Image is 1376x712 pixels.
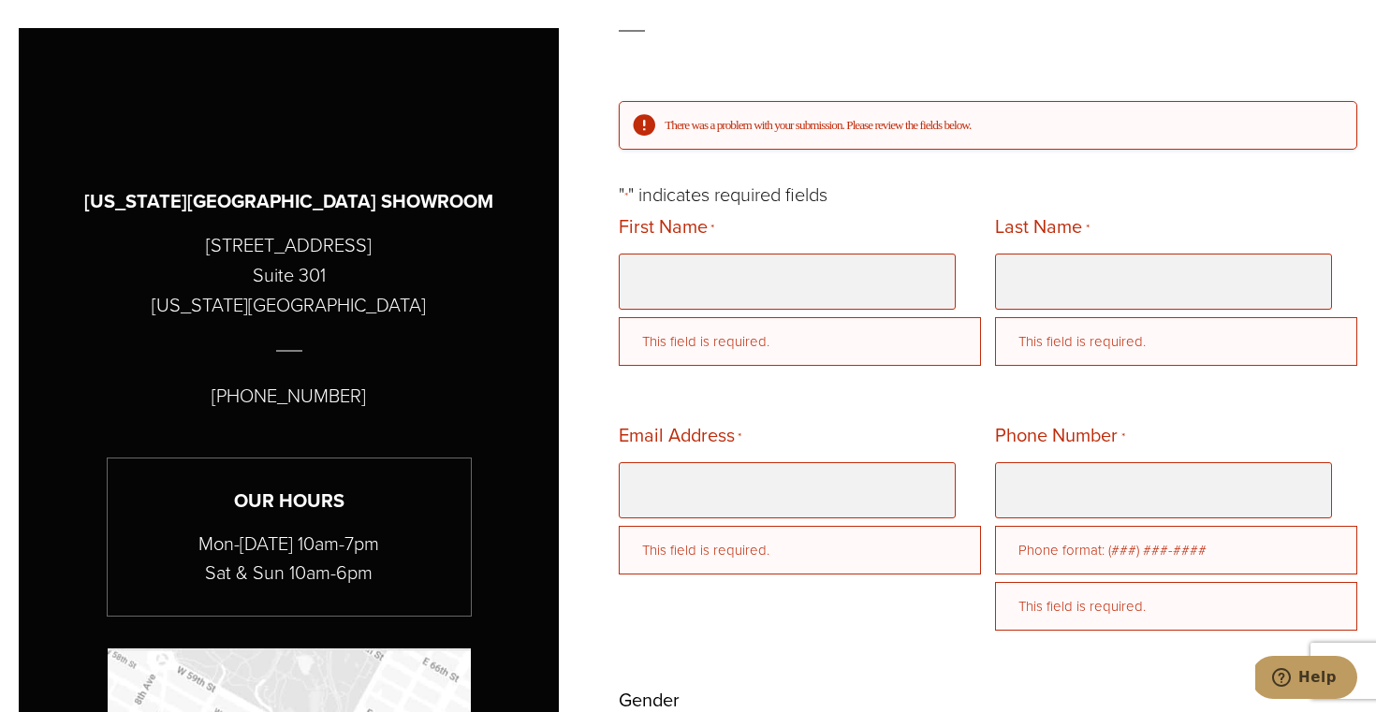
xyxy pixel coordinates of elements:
div: This field is required. [619,526,981,574]
div: This field is required. [619,317,981,366]
h3: [US_STATE][GEOGRAPHIC_DATA] SHOWROOM [84,187,493,216]
label: Email Address [619,418,741,455]
p: [PHONE_NUMBER] [212,381,366,411]
div: This field is required. [995,317,1357,366]
label: Last Name [995,210,1089,246]
p: Mon-[DATE] 10am-7pm Sat & Sun 10am-6pm [108,530,471,588]
iframe: Opens a widget where you can chat to one of our agents [1255,656,1357,703]
div: This field is required. [995,582,1357,631]
h3: Our Hours [108,487,471,516]
h2: There was a problem with your submission. Please review the fields below. [665,117,1341,134]
p: [STREET_ADDRESS] Suite 301 [US_STATE][GEOGRAPHIC_DATA] [152,230,426,320]
label: First Name [619,210,714,246]
div: Phone format: (###) ###-#### [995,526,1357,574]
p: " " indicates required fields [619,180,1357,210]
label: Phone Number [995,418,1124,455]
